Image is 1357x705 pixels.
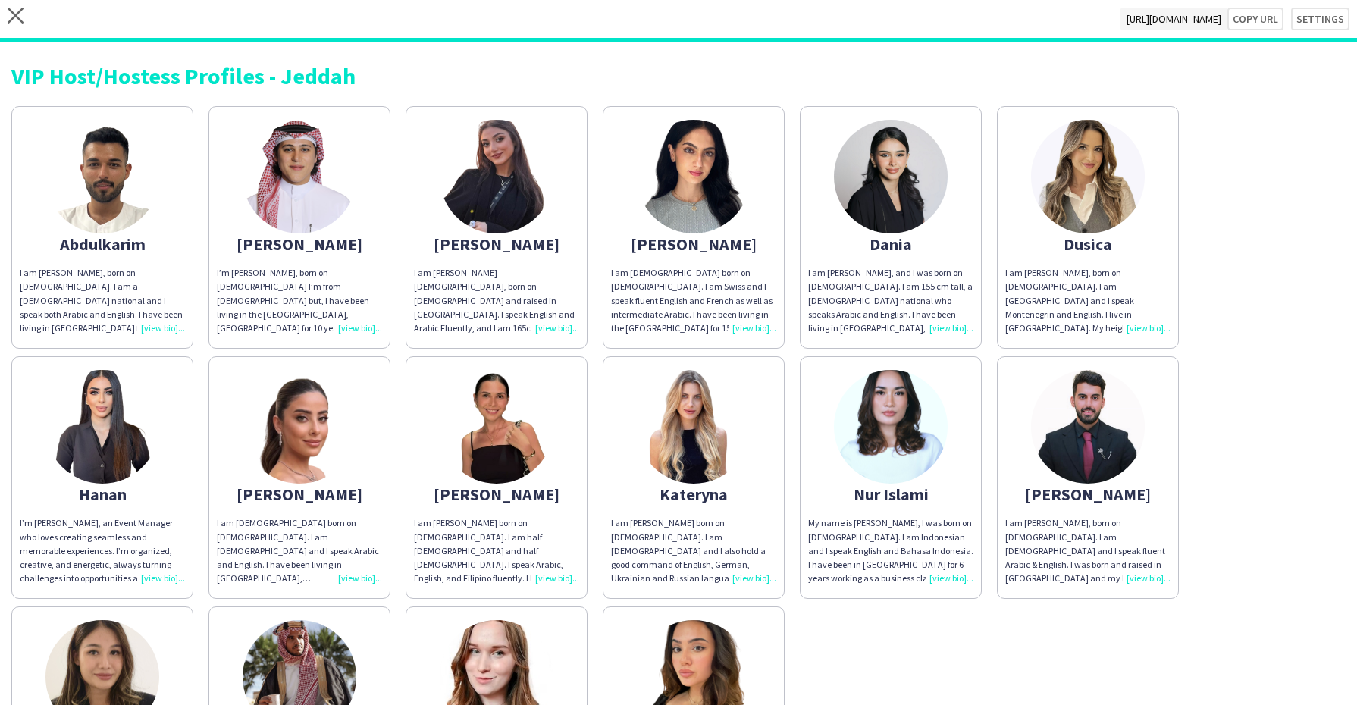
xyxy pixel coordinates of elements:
[611,266,776,335] div: I am [DEMOGRAPHIC_DATA] born on [DEMOGRAPHIC_DATA]. I am Swiss and I speak fluent English and Fre...
[45,370,159,484] img: thumb-ff1d5153-f200-4ed2-82fa-c91b74a92276.png
[611,516,776,585] div: I am [PERSON_NAME] born on [DEMOGRAPHIC_DATA]. I am [DEMOGRAPHIC_DATA] and I also hold a good com...
[1291,8,1349,30] button: Settings
[1227,8,1283,30] button: Copy url
[217,266,382,335] div: I’m [PERSON_NAME], born on [DEMOGRAPHIC_DATA] I’m from [DEMOGRAPHIC_DATA] but, I have been living...
[1031,370,1145,484] img: thumb-208e25f8-9f86-4c17-9c9e-432b6d407a13.jpg
[440,120,553,233] img: thumb-9361ac97-e04e-409e-abbd-935f8f824dac.png
[45,120,159,233] img: thumb-b6d0824b-0751-4fd2-9aec-a34c3612b5ef.png
[20,266,185,335] div: I am [PERSON_NAME], born on [DEMOGRAPHIC_DATA]. I am a [DEMOGRAPHIC_DATA] national and I speak bo...
[611,487,776,501] div: Kateryna
[440,370,553,484] img: thumb-4139258b-76ae-42c0-aea4-5e67143d22b9.png
[414,516,579,585] div: I am [PERSON_NAME] born on [DEMOGRAPHIC_DATA]. I am half [DEMOGRAPHIC_DATA] and half [DEMOGRAPHIC...
[1005,516,1171,585] div: I am [PERSON_NAME], born on [DEMOGRAPHIC_DATA]. I am [DEMOGRAPHIC_DATA] and I speak fluent Arabic...
[414,266,579,335] div: I am [PERSON_NAME][DEMOGRAPHIC_DATA], born on [DEMOGRAPHIC_DATA] and raised in [GEOGRAPHIC_DATA]....
[1120,8,1227,30] span: [URL][DOMAIN_NAME]
[1005,237,1171,251] div: Dusica
[217,237,382,251] div: [PERSON_NAME]
[1005,266,1171,335] div: I am [PERSON_NAME], born on [DEMOGRAPHIC_DATA]. I am [GEOGRAPHIC_DATA] and I speak Montenegrin an...
[20,237,185,251] div: Abdulkarim
[808,487,973,501] div: Nur Islami
[243,120,356,233] img: thumb-2088a626-7cdd-42a3-805f-37333785a9f0.png
[834,370,948,484] img: thumb-00f05ce2-6637-4cc6-8e2f-33fd7d700415.jpg
[611,237,776,251] div: [PERSON_NAME]
[414,487,579,501] div: [PERSON_NAME]
[414,237,579,251] div: [PERSON_NAME]
[11,64,1346,87] div: VIP Host/Hostess Profiles - Jeddah
[808,237,973,251] div: Dania
[217,516,382,585] div: I am [DEMOGRAPHIC_DATA] born on [DEMOGRAPHIC_DATA]. I am [DEMOGRAPHIC_DATA] and I speak Arabic an...
[834,120,948,233] img: thumb-2325189c-5f42-4aff-b403-a141c7bcc582.jpg
[637,370,751,484] img: thumb-296a23da-0e60-452b-bee7-75043b654e4f.png
[20,516,185,585] div: I’m [PERSON_NAME], an Event Manager who loves creating seamless and memorable experiences. I’m or...
[243,370,356,484] img: thumb-24240e52-88b8-428d-8ce9-435e6dbc518f.png
[808,266,973,335] div: I am [PERSON_NAME], and I was born on [DEMOGRAPHIC_DATA]. I am 155 cm tall, a [DEMOGRAPHIC_DATA] ...
[20,487,185,501] div: Hanan
[808,516,973,585] div: My name is [PERSON_NAME], I was born on [DEMOGRAPHIC_DATA]. I am Indonesian and I speak English a...
[1005,487,1171,501] div: [PERSON_NAME]
[1031,120,1145,233] img: thumb-0176eea0-2ccd-4643-8a6a-f9ee17a29730.jpg
[637,120,751,233] img: thumb-d970fbfe-7847-40d0-9e1f-6487b65e5c94.png
[217,487,382,501] div: [PERSON_NAME]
